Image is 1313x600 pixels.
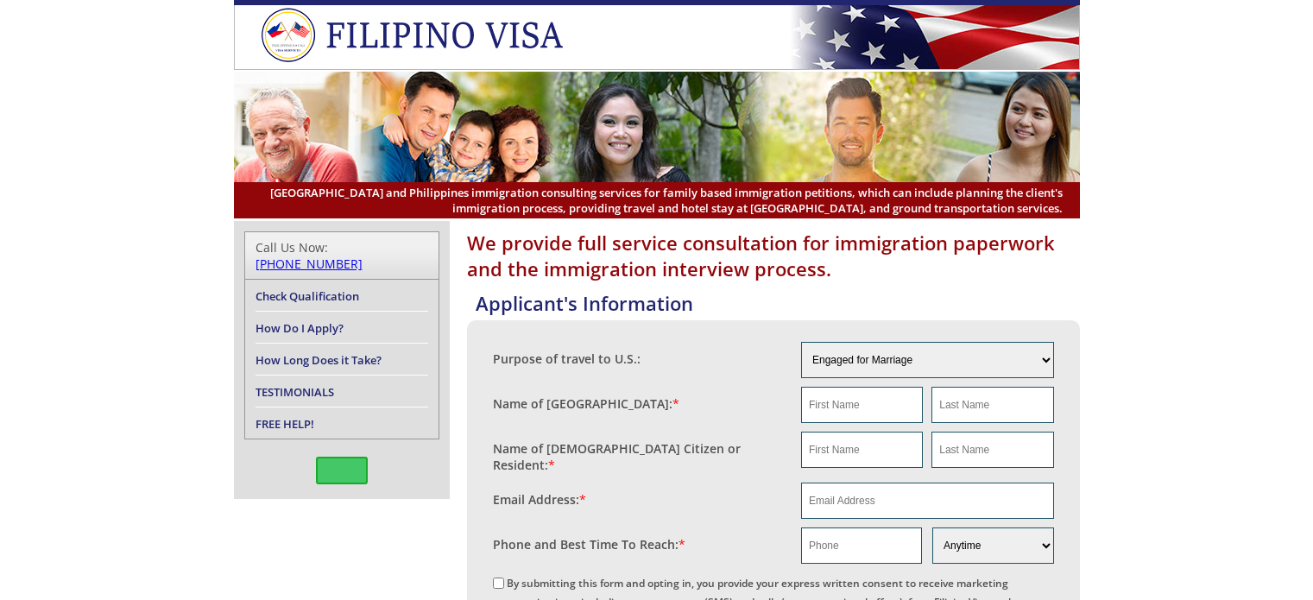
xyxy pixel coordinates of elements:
[931,432,1053,468] input: Last Name
[493,578,504,589] input: By submitting this form and opting in, you provide your express written consent to receive market...
[493,536,685,553] label: Phone and Best Time To Reach:
[931,387,1053,423] input: Last Name
[493,395,679,412] label: Name of [GEOGRAPHIC_DATA]:
[801,483,1054,519] input: Email Address
[256,239,428,272] div: Call Us Now:
[256,256,363,272] a: [PHONE_NUMBER]
[801,432,923,468] input: First Name
[251,185,1063,216] span: [GEOGRAPHIC_DATA] and Philippines immigration consulting services for family based immigration pe...
[493,440,785,473] label: Name of [DEMOGRAPHIC_DATA] Citizen or Resident:
[801,387,923,423] input: First Name
[493,351,641,367] label: Purpose of travel to U.S.:
[256,352,382,368] a: How Long Does it Take?
[256,288,359,304] a: Check Qualification
[801,527,922,564] input: Phone
[256,384,334,400] a: TESTIMONIALS
[467,230,1080,281] h1: We provide full service consultation for immigration paperwork and the immigration interview proc...
[493,491,586,508] label: Email Address:
[932,527,1053,564] select: Phone and Best Reach Time are required.
[476,290,1080,316] h4: Applicant's Information
[256,320,344,336] a: How Do I Apply?
[256,416,314,432] a: FREE HELP!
